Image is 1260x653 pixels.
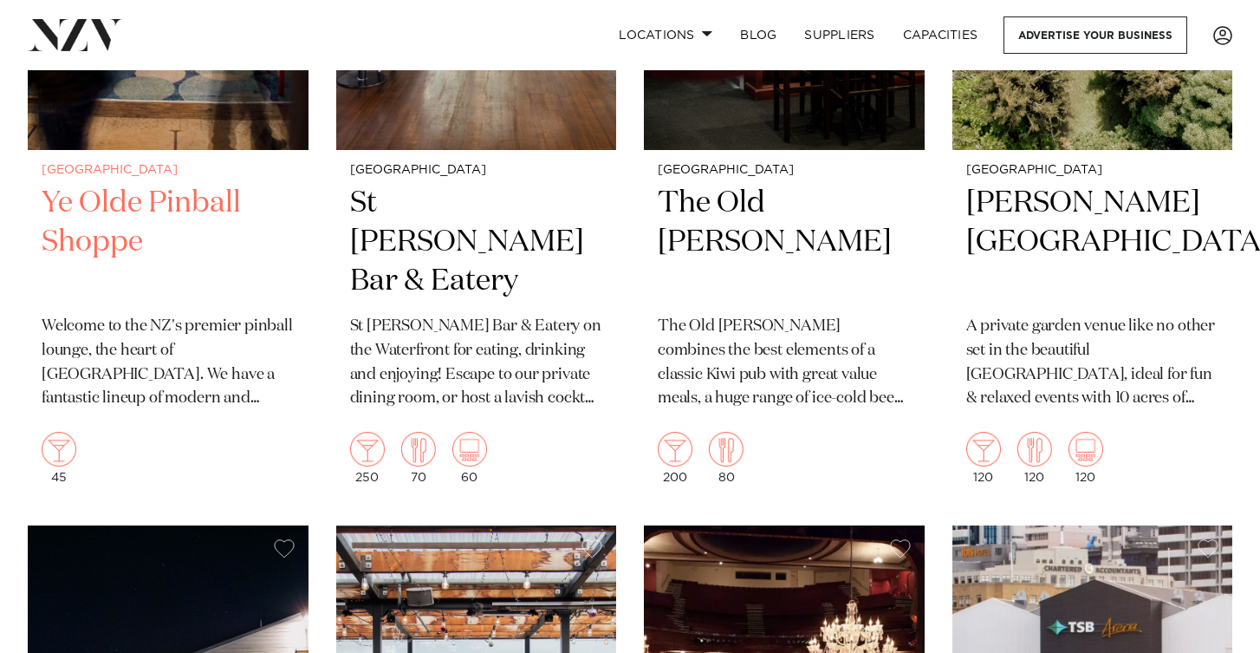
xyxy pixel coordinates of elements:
div: 200 [658,432,692,484]
img: dining.png [1017,432,1052,467]
h2: [PERSON_NAME][GEOGRAPHIC_DATA] [966,184,1219,301]
small: [GEOGRAPHIC_DATA] [350,164,603,177]
img: cocktail.png [966,432,1001,467]
p: The Old [PERSON_NAME] combines the best elements of a classic Kiwi pub with great value meals, a ... [658,315,911,412]
img: cocktail.png [42,432,76,467]
a: BLOG [726,16,790,54]
div: 120 [1068,432,1103,484]
a: Locations [605,16,726,54]
img: dining.png [401,432,436,467]
p: Welcome to the NZ's premier pinball lounge, the heart of [GEOGRAPHIC_DATA]. We have a fantastic l... [42,315,295,412]
img: dining.png [709,432,744,467]
h2: The Old [PERSON_NAME] [658,184,911,301]
a: SUPPLIERS [790,16,888,54]
div: 70 [401,432,436,484]
small: [GEOGRAPHIC_DATA] [966,164,1219,177]
p: A private garden venue like no other set in the beautiful [GEOGRAPHIC_DATA], ideal for fun & rela... [966,315,1219,412]
img: theatre.png [1068,432,1103,467]
div: 120 [966,432,1001,484]
div: 80 [709,432,744,484]
img: nzv-logo.png [28,19,122,50]
a: Capacities [889,16,992,54]
h2: St [PERSON_NAME] Bar & Eatery [350,184,603,301]
a: Advertise your business [1003,16,1187,54]
p: St [PERSON_NAME] Bar & Eatery on the Waterfront for eating, drinking and enjoying! Escape to our ... [350,315,603,412]
small: [GEOGRAPHIC_DATA] [42,164,295,177]
img: theatre.png [452,432,487,467]
div: 45 [42,432,76,484]
div: 250 [350,432,385,484]
img: cocktail.png [350,432,385,467]
small: [GEOGRAPHIC_DATA] [658,164,911,177]
div: 120 [1017,432,1052,484]
h2: Ye Olde Pinball Shoppe [42,184,295,301]
div: 60 [452,432,487,484]
img: cocktail.png [658,432,692,467]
